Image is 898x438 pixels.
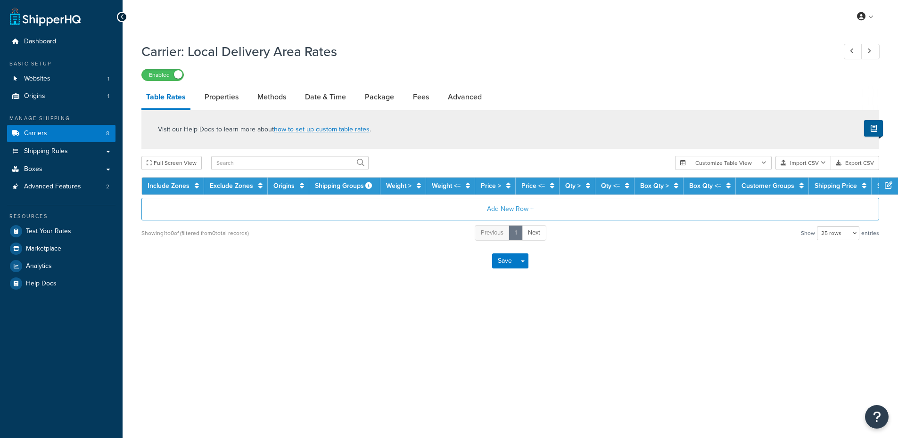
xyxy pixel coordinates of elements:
[106,130,109,138] span: 8
[481,181,501,191] a: Price >
[528,228,540,237] span: Next
[7,212,115,220] div: Resources
[475,225,510,241] a: Previous
[7,161,115,178] a: Boxes
[211,156,369,170] input: Search
[408,86,434,108] a: Fees
[7,88,115,105] a: Origins1
[106,183,109,191] span: 2
[26,227,71,235] span: Test Your Rates
[273,181,295,191] a: Origins
[7,125,115,142] li: Carriers
[26,245,61,253] span: Marketplace
[24,130,47,138] span: Carriers
[815,181,857,191] a: Shipping Price
[509,225,523,241] a: 1
[24,38,56,46] span: Dashboard
[148,181,189,191] a: Include Zones
[7,125,115,142] a: Carriers8
[861,44,880,59] a: Next Record
[492,253,518,268] button: Save
[24,165,42,173] span: Boxes
[386,181,412,191] a: Weight >
[481,228,503,237] span: Previous
[141,42,826,61] h1: Carrier: Local Delivery Area Rates
[861,227,879,240] span: entries
[432,181,461,191] a: Weight <=
[141,156,202,170] button: Full Screen View
[360,86,399,108] a: Package
[200,86,243,108] a: Properties
[741,181,794,191] a: Customer Groups
[640,181,669,191] a: Box Qty >
[274,124,370,134] a: how to set up custom table rates
[7,223,115,240] a: Test Your Rates
[158,124,371,135] p: Visit our Help Docs to learn more about .
[7,275,115,292] a: Help Docs
[309,178,380,195] th: Shipping Groups
[801,227,815,240] span: Show
[141,227,249,240] div: Showing 1 to 0 of (filtered from 0 total records)
[7,114,115,122] div: Manage Shipping
[831,156,879,170] button: Export CSV
[142,69,183,81] label: Enabled
[522,225,546,241] a: Next
[24,147,68,155] span: Shipping Rules
[7,88,115,105] li: Origins
[26,280,57,288] span: Help Docs
[107,92,109,100] span: 1
[24,183,81,191] span: Advanced Features
[107,75,109,83] span: 1
[601,181,620,191] a: Qty <=
[864,120,883,137] button: Show Help Docs
[7,60,115,68] div: Basic Setup
[565,181,581,191] a: Qty >
[443,86,486,108] a: Advanced
[7,258,115,275] a: Analytics
[7,143,115,160] a: Shipping Rules
[7,178,115,195] a: Advanced Features2
[844,44,862,59] a: Previous Record
[300,86,351,108] a: Date & Time
[26,262,52,270] span: Analytics
[7,70,115,88] a: Websites1
[7,33,115,50] a: Dashboard
[141,86,190,110] a: Table Rates
[210,181,253,191] a: Exclude Zones
[24,92,45,100] span: Origins
[7,70,115,88] li: Websites
[7,178,115,195] li: Advanced Features
[253,86,291,108] a: Methods
[865,405,889,429] button: Open Resource Center
[675,156,772,170] button: Customize Table View
[689,181,721,191] a: Box Qty <=
[775,156,831,170] button: Import CSV
[24,75,50,83] span: Websites
[141,198,879,220] button: Add New Row +
[7,240,115,257] a: Marketplace
[521,181,545,191] a: Price <=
